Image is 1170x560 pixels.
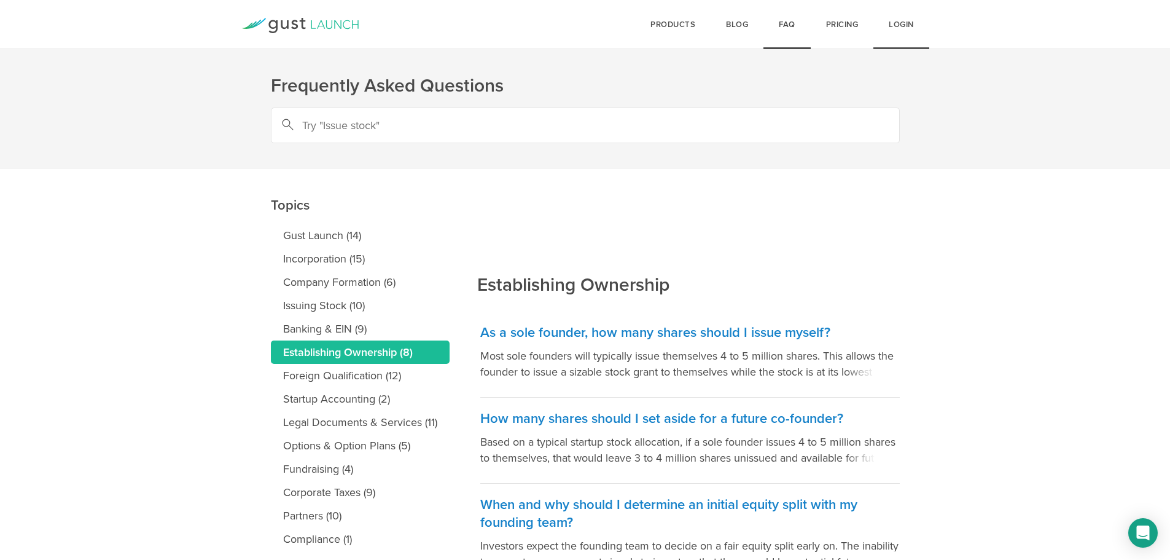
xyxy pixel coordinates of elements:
[271,74,900,98] h1: Frequently Asked Questions
[271,364,450,387] a: Foreign Qualification (12)
[271,411,450,434] a: Legal Documents & Services (11)
[271,317,450,341] a: Banking & EIN (9)
[480,434,900,466] p: Based on a typical startup stock allocation, if a sole founder issues 4 to 5 million shares to th...
[271,481,450,504] a: Corporate Taxes (9)
[271,108,900,143] input: Try "Issue stock"
[480,348,900,380] p: Most sole founders will typically issue themselves 4 to 5 million shares. This allows the founder...
[477,190,669,298] h2: Establishing Ownership
[271,110,450,218] h2: Topics
[271,224,450,247] a: Gust Launch (14)
[271,457,450,481] a: Fundraising (4)
[271,247,450,270] a: Incorporation (15)
[271,270,450,294] a: Company Formation (6)
[271,387,450,411] a: Startup Accounting (2)
[271,434,450,457] a: Options & Option Plans (5)
[480,398,900,484] a: How many shares should I set aside for a future co-founder? Based on a typical startup stock allo...
[480,312,900,398] a: As a sole founder, how many shares should I issue myself? Most sole founders will typically issue...
[271,504,450,527] a: Partners (10)
[271,294,450,317] a: Issuing Stock (10)
[480,410,900,428] h3: How many shares should I set aside for a future co-founder?
[1128,518,1158,548] div: Open Intercom Messenger
[480,496,900,532] h3: When and why should I determine an initial equity split with my founding team?
[480,324,900,342] h3: As a sole founder, how many shares should I issue myself?
[271,527,450,551] a: Compliance (1)
[271,341,450,364] a: Establishing Ownership (8)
